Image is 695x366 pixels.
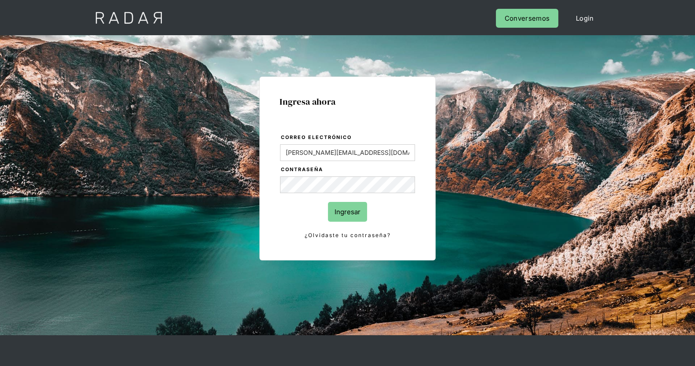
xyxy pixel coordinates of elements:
a: Login [567,9,603,28]
label: Contraseña [281,165,415,174]
label: Correo electrónico [281,133,415,142]
form: Login Form [280,133,415,240]
a: Conversemos [496,9,558,28]
h1: Ingresa ahora [280,97,415,106]
input: Ingresar [328,202,367,222]
a: ¿Olvidaste tu contraseña? [280,231,415,240]
input: bruce@wayne.com [280,144,415,161]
